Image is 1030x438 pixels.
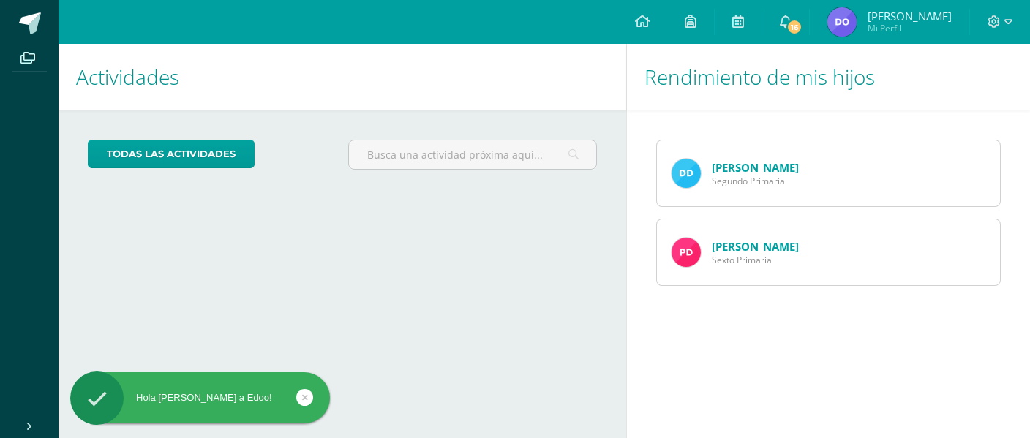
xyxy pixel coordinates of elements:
[712,254,799,266] span: Sexto Primaria
[70,391,330,404] div: Hola [PERSON_NAME] a Edoo!
[712,175,799,187] span: Segundo Primaria
[868,9,952,23] span: [PERSON_NAME]
[88,140,255,168] a: todas las Actividades
[712,160,799,175] a: [PERSON_NAME]
[786,19,802,35] span: 16
[672,159,701,188] img: 218b7a96cc8db738e9207061433fc8d6.png
[349,140,596,169] input: Busca una actividad próxima aquí...
[712,239,799,254] a: [PERSON_NAME]
[868,22,952,34] span: Mi Perfil
[644,44,1012,110] h1: Rendimiento de mis hijos
[672,238,701,267] img: 36ebb03f5aaca989bcc709bbc6f4601f.png
[76,44,609,110] h1: Actividades
[827,7,857,37] img: d4726da0a950da7d1f6bc5b0f55c0046.png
